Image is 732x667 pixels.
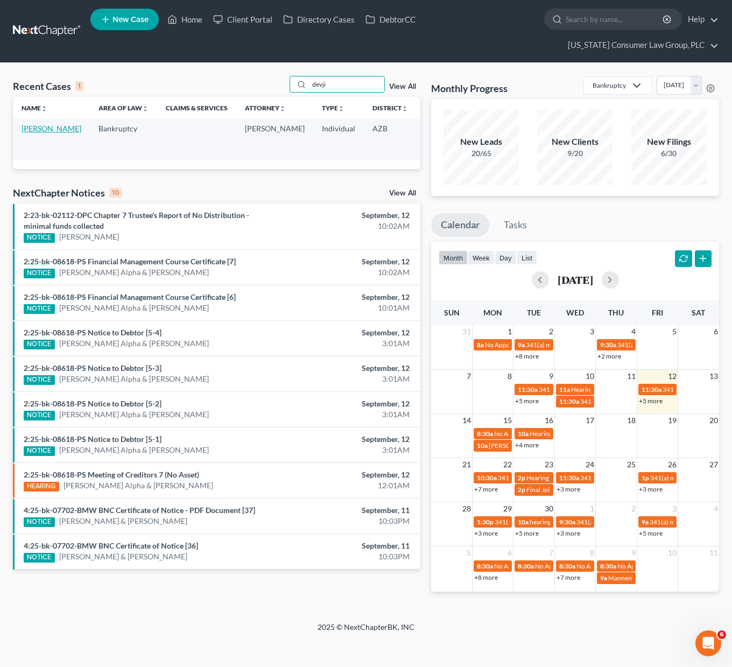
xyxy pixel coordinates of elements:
div: 3:01AM [288,445,410,455]
td: Bankruptcy [90,118,157,160]
a: Tasks [494,213,537,237]
a: Calendar [431,213,489,237]
span: 8a [477,341,484,349]
input: Search by name... [309,76,384,92]
div: 3:01AM [288,409,410,420]
span: 8:30a [559,562,575,570]
a: +8 more [515,352,539,360]
span: 20 [708,414,719,427]
span: 1 [589,502,595,515]
div: 10:03PM [288,551,410,562]
a: +3 more [639,485,663,493]
span: 10 [585,370,595,383]
a: 2:25-bk-08618-PS Meeting of Creditors 7 (No Asset) [24,470,199,479]
a: 2:25-bk-08618-PS Notice to Debtor [5-3] [24,363,161,373]
span: 7 [466,370,472,383]
a: [PERSON_NAME] Alpha & [PERSON_NAME] [59,445,209,455]
a: Districtunfold_more [372,104,408,112]
td: Individual [313,118,364,160]
span: 341(a) meeting for [PERSON_NAME] [617,341,721,349]
a: +8 more [474,573,498,581]
a: 4:25-bk-07702-BMW BNC Certificate of Notice - PDF Document [37] [24,505,255,515]
div: 10:02AM [288,221,410,231]
span: 23 [544,458,554,471]
button: day [495,250,517,265]
div: NOTICE [24,233,55,243]
a: [PERSON_NAME] Alpha & [PERSON_NAME] [59,374,209,384]
div: 10:01AM [288,303,410,313]
span: Final Joint Pretrial Conference ([GEOGRAPHIC_DATA]) [526,486,682,494]
a: +2 more [597,352,621,360]
span: 29 [502,502,513,515]
span: 6 [717,630,726,639]
span: 25 [626,458,637,471]
span: 341(a) meeting for [PERSON_NAME] [498,474,602,482]
i: unfold_more [279,106,286,112]
div: Recent Cases [13,80,83,93]
button: month [439,250,468,265]
div: New Leads [444,136,519,148]
th: Claims & Services [157,97,236,118]
span: 11 [626,370,637,383]
td: 13 [417,118,470,160]
span: 10:30a [477,474,497,482]
span: Wed [566,308,584,317]
a: 4:25-bk-07702-BMW BNC Certificate of Notice [36] [24,541,198,550]
span: 1 [506,325,513,338]
a: 2:25-bk-08618-PS Financial Management Course Certificate [6] [24,292,236,301]
span: No Appointments [535,562,585,570]
span: 8 [589,546,595,559]
input: Search by name... [566,9,664,29]
a: 2:25-bk-08618-PS Notice to Debtor [5-4] [24,328,161,337]
div: September, 12 [288,398,410,409]
span: 9 [630,546,637,559]
div: 10 [109,188,122,198]
span: 30 [544,502,554,515]
div: NOTICE [24,446,55,456]
div: NOTICE [24,304,55,314]
span: 21 [461,458,472,471]
button: week [468,250,495,265]
a: [PERSON_NAME] Alpha & [PERSON_NAME] [59,338,209,349]
a: [PERSON_NAME] [22,124,81,133]
span: 2p [518,486,525,494]
span: 11:30a [518,385,538,394]
span: 11:30a [642,385,661,394]
span: 12 [667,370,678,383]
span: 9a [518,341,525,349]
div: 1 [75,81,83,91]
span: 1p [642,474,649,482]
span: 11a [559,385,570,394]
span: 2 [548,325,554,338]
span: 8:30a [477,562,493,570]
button: list [517,250,537,265]
span: 18 [626,414,637,427]
a: View All [389,83,416,90]
span: Thu [608,308,624,317]
a: Attorneyunfold_more [245,104,286,112]
div: NOTICE [24,340,55,349]
span: Tue [527,308,541,317]
div: 12:01AM [288,480,410,491]
span: 341(a) meeting for [PERSON_NAME] & [PERSON_NAME] [539,385,700,394]
span: 2p [518,474,525,482]
a: Directory Cases [278,10,360,29]
span: No Appointments [494,430,544,438]
div: 2025 © NextChapterBK, INC [59,622,673,641]
div: September, 12 [288,434,410,445]
h3: Monthly Progress [431,82,508,95]
span: Fri [652,308,663,317]
span: 6 [506,546,513,559]
span: New Case [112,16,149,24]
a: [PERSON_NAME] Alpha & [PERSON_NAME] [59,303,209,313]
div: September, 12 [288,210,410,221]
span: 4 [630,325,637,338]
span: 8:30a [518,562,534,570]
span: 15 [502,414,513,427]
div: 3:01AM [288,338,410,349]
div: 3:01AM [288,374,410,384]
div: September, 12 [288,363,410,374]
div: September, 12 [288,292,410,303]
div: NOTICE [24,411,55,420]
a: [US_STATE] Consumer Law Group, PLC [562,36,719,55]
